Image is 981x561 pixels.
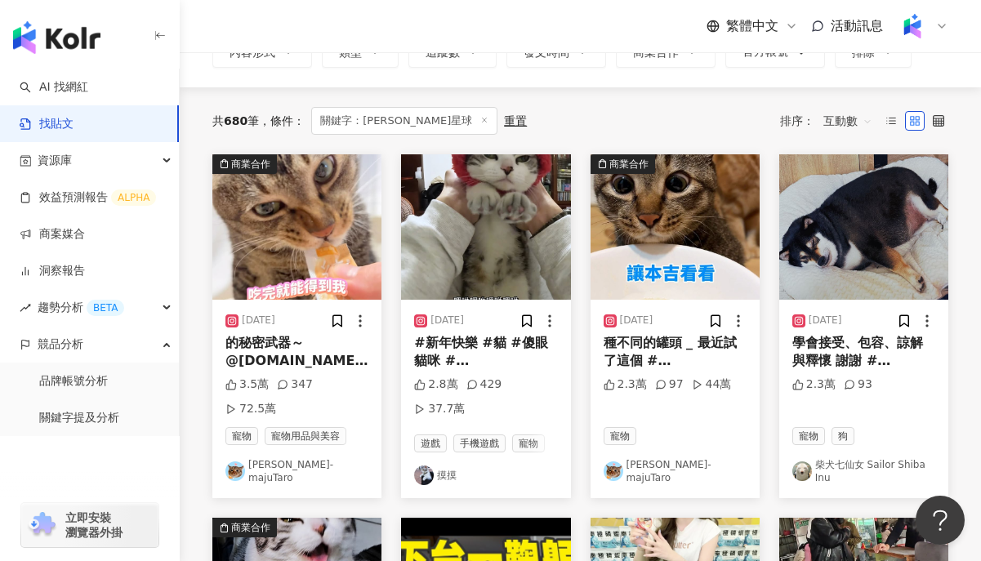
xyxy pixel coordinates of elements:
div: [DATE] [620,314,653,327]
img: logo [13,21,100,54]
div: 2.8萬 [414,376,457,393]
a: 商案媒合 [20,226,85,243]
span: 學會接受、包容、諒解與釋懷 謝謝 # [792,335,923,368]
a: 洞察報告 [20,263,85,279]
div: 商業合作 [231,156,270,172]
a: KOL Avatar柴犬七仙女 Sailor Shiba Inu [792,458,935,486]
span: 狗 [832,427,854,445]
img: post-image [212,154,381,300]
a: KOL Avatar摸摸 [414,465,557,485]
span: rise [20,302,31,314]
span: 寵物 [225,427,258,445]
span: 遊戲 [414,434,447,452]
img: KOL Avatar [792,461,812,481]
span: 寵物 [604,427,636,445]
div: 排序： [780,108,881,134]
div: 2.3萬 [792,376,836,393]
span: 競品分析 [38,326,83,363]
img: chrome extension [26,512,58,538]
div: [DATE] [809,314,842,327]
span: 種不同的罐頭 _ 最近試了這個 # [604,335,737,368]
div: 97 [655,376,684,393]
a: 找貼文 [20,116,74,132]
span: 寵物 [512,434,545,452]
span: 立即安裝 瀏覽器外掛 [65,510,123,540]
span: 資源庫 [38,142,72,179]
div: 2.3萬 [604,376,647,393]
span: 關鍵字：[PERSON_NAME]星球 [311,107,497,135]
span: 活動訊息 [831,18,883,33]
img: post-image [401,154,570,300]
a: 品牌帳號分析 [39,373,108,390]
img: Kolr%20app%20icon%20%281%29.png [897,11,928,42]
div: 共 筆 [212,114,259,127]
div: 3.5萬 [225,376,269,393]
span: 680 [224,114,247,127]
div: 商業合作 [609,156,649,172]
div: [DATE] [242,314,275,327]
span: 寵物用品與美容 [265,427,346,445]
span: 互動數 [823,108,872,134]
div: post-image商業合作 [591,154,760,300]
a: 關鍵字提及分析 [39,410,119,426]
a: 效益預測報告ALPHA [20,189,156,206]
span: 條件 ： [259,114,305,127]
a: chrome extension立即安裝 瀏覽器外掛 [21,503,158,547]
div: 347 [277,376,313,393]
div: 44萬 [692,376,732,393]
iframe: Help Scout Beacon - Open [916,496,965,545]
img: KOL Avatar [604,461,623,481]
span: 繁體中文 [726,17,778,35]
div: 93 [844,376,872,393]
a: KOL Avatar[PERSON_NAME]-majuTaro [604,458,747,486]
div: [DATE] [430,314,464,327]
span: #新年快樂 #貓 #傻眼貓咪 # [414,335,547,368]
a: searchAI 找網紅 [20,79,88,96]
div: 重置 [504,114,527,127]
div: 37.7萬 [414,401,465,417]
div: 72.5萬 [225,401,276,417]
img: KOL Avatar [414,465,434,485]
img: KOL Avatar [225,461,245,481]
span: 手機遊戲 [453,434,506,452]
a: KOL Avatar[PERSON_NAME]-majuTaro [225,458,368,486]
span: 趨勢分析 [38,289,124,326]
span: 的秘密武器～ @[DOMAIN_NAME] [225,335,368,368]
span: 寵物 [792,427,825,445]
div: 商業合作 [231,519,270,536]
img: post-image [779,154,948,300]
div: post-image商業合作 [212,154,381,300]
div: 429 [466,376,502,393]
div: BETA [87,300,124,316]
img: post-image [591,154,760,300]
